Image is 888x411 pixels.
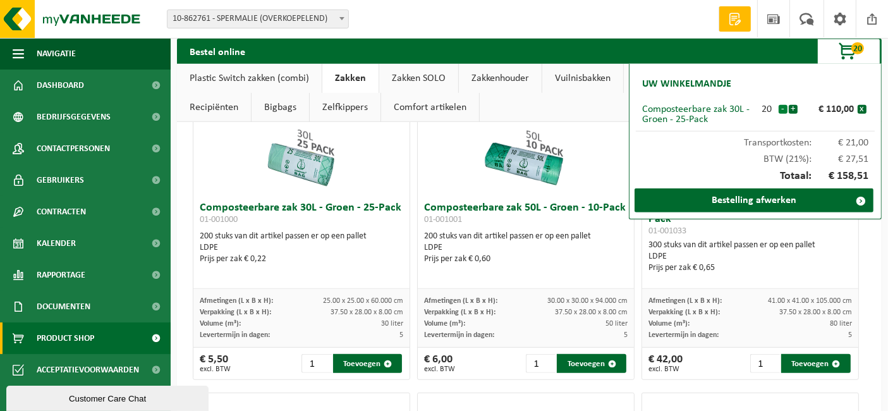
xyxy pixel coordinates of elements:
span: 30.00 x 30.00 x 94.000 cm [547,297,628,305]
span: 37.50 x 28.00 x 8.00 cm [331,309,403,316]
div: Prijs per zak € 0,22 [200,254,403,265]
a: Bestelling afwerken [635,188,873,212]
div: LDPE [200,242,403,254]
span: Contactpersonen [37,133,110,164]
span: excl. BTW [424,365,455,373]
span: excl. BTW [648,365,683,373]
div: BTW (21%): [636,148,875,164]
span: 01-001033 [648,226,686,236]
span: Afmetingen (L x B x H): [424,297,497,305]
span: € 21,00 [812,138,869,148]
span: 50 liter [605,320,628,328]
span: Verpakking (L x B x H): [648,309,720,316]
span: Navigatie [37,38,76,70]
span: Kalender [37,228,76,259]
h2: Bestel online [177,39,258,63]
span: Acceptatievoorwaarden [37,354,139,386]
div: 200 stuks van dit artikel passen er op een pallet [200,231,403,265]
span: 37.50 x 28.00 x 8.00 cm [555,309,628,316]
div: Transportkosten: [636,132,875,148]
div: 300 stuks van dit artikel passen er op een pallet [648,240,852,274]
button: x [858,105,867,114]
span: Product Shop [37,322,94,354]
a: Zakkenhouder [459,64,542,93]
div: 200 stuks van dit artikel passen er op een pallet [424,231,628,265]
div: € 42,00 [648,354,683,373]
span: Contracten [37,196,86,228]
input: 1 [301,354,331,373]
div: Totaal: [636,164,875,188]
a: Recipiënten [177,93,251,122]
a: Vuilnisbakken [542,64,623,93]
span: excl. BTW [200,365,231,373]
div: Prijs per zak € 0,65 [648,262,852,274]
img: 01-001000 [238,70,365,196]
span: 37.50 x 28.00 x 8.00 cm [779,309,852,316]
span: € 27,51 [812,154,869,164]
span: Volume (m³): [424,320,465,328]
button: + [789,105,798,114]
span: € 158,51 [812,171,869,182]
button: 20 [817,39,880,64]
iframe: chat widget [6,383,211,411]
div: LDPE [424,242,628,254]
span: 30 liter [381,320,403,328]
h3: Composteerbare zak 50L - Groen - 10-Pack [424,202,628,228]
span: Gebruikers [37,164,84,196]
a: Zakken SOLO [379,64,458,93]
div: Prijs per zak € 0,60 [424,254,628,265]
div: 20 [755,104,778,114]
a: Comfort artikelen [381,93,479,122]
span: 10-862761 - SPERMALIE (OVERKOEPELEND) [167,10,348,28]
span: 01-001000 [200,215,238,224]
span: Rapportage [37,259,85,291]
div: € 110,00 [801,104,858,114]
span: 80 liter [830,320,852,328]
a: Zakken [322,64,379,93]
span: Levertermijn in dagen: [200,331,270,339]
span: Volume (m³): [200,320,241,328]
span: Bedrijfsgegevens [37,101,111,133]
div: € 6,00 [424,354,455,373]
a: Zelfkippers [310,93,380,122]
button: - [779,105,788,114]
div: € 5,50 [200,354,231,373]
img: 01-001001 [463,70,589,196]
h3: Composteerbare zak 30L - Groen - 25-Pack [200,202,403,228]
span: Verpakking (L x B x H): [200,309,271,316]
a: Plastic Switch zakken (combi) [177,64,322,93]
span: Afmetingen (L x B x H): [648,297,722,305]
button: Toevoegen [557,354,626,373]
div: LDPE [648,251,852,262]
span: 25.00 x 25.00 x 60.000 cm [323,297,403,305]
a: Bijzonder en gevaarlijk afval [624,64,766,93]
span: Levertermijn in dagen: [424,331,494,339]
h2: Uw winkelmandje [636,70,738,98]
a: Bigbags [252,93,309,122]
span: 5 [624,331,628,339]
span: Volume (m³): [648,320,690,328]
span: 5 [848,331,852,339]
span: 5 [399,331,403,339]
span: 41.00 x 41.00 x 105.000 cm [768,297,852,305]
button: Toevoegen [781,354,851,373]
button: Toevoegen [333,354,403,373]
span: Verpakking (L x B x H): [424,309,496,316]
span: Afmetingen (L x B x H): [200,297,273,305]
span: Documenten [37,291,90,322]
input: 1 [750,354,780,373]
span: 20 [851,42,864,54]
span: Levertermijn in dagen: [648,331,719,339]
span: Dashboard [37,70,84,101]
span: 10-862761 - SPERMALIE (OVERKOEPELEND) [167,9,349,28]
div: Composteerbare zak 30L - Groen - 25-Pack [642,104,755,125]
input: 1 [526,354,556,373]
span: 01-001001 [424,215,462,224]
